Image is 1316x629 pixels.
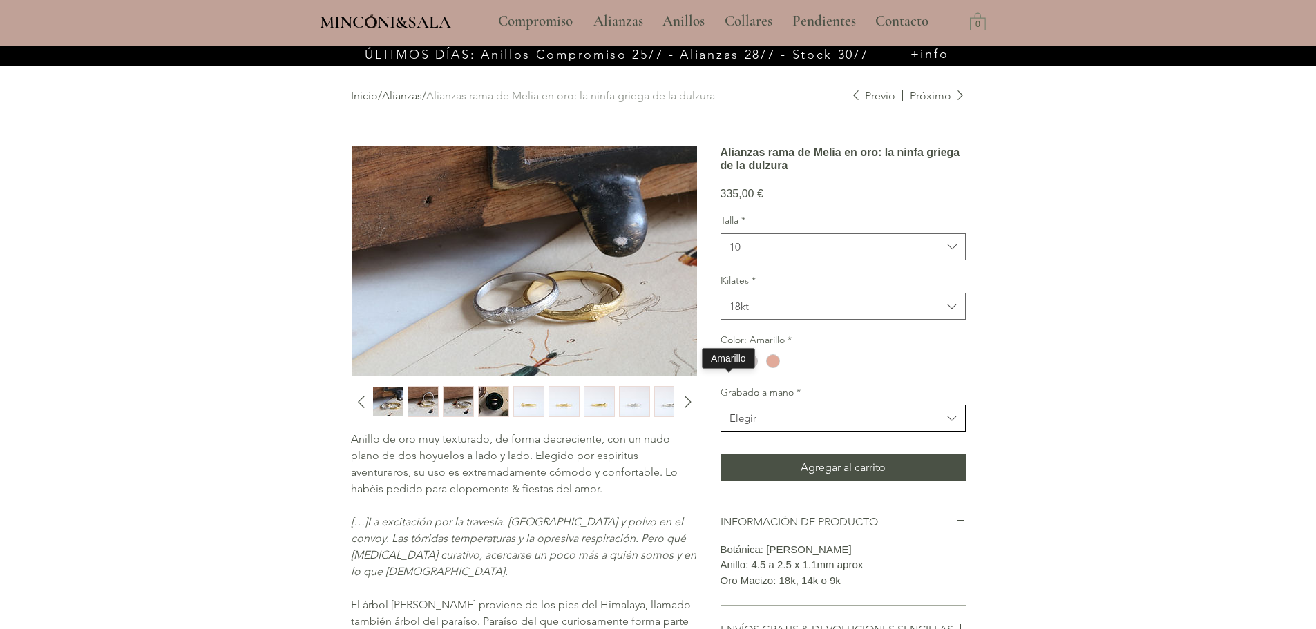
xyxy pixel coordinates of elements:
[655,387,685,416] img: Miniatura: Alianzas inspiradas en la naturaleza Barcelona
[721,454,966,481] button: Agregar al carrito
[461,4,966,39] nav: Sitio
[372,386,403,417] button: Miniatura: Alianzas inspiradas en la naturaleza Barcelona
[654,386,685,417] div: 9 / 11
[549,387,579,416] img: Miniatura: Alianzas inspiradas en la naturaleza Barcelona
[865,4,940,39] a: Contacto
[320,9,451,32] a: MINCONI&SALA
[514,387,544,416] img: Miniatura: Alianzas inspiradas en la naturaleza Barcelona
[721,386,966,400] label: Grabado a mano
[491,4,580,39] p: Compromiso
[714,4,782,39] a: Collares
[785,4,863,39] p: Pendientes
[678,391,696,412] button: Diapositiva siguiente
[373,387,403,416] img: Miniatura: Alianzas inspiradas en la naturaleza Barcelona
[970,12,986,30] a: Carrito con 0 ítems
[443,386,474,417] div: 3 / 11
[549,386,580,417] div: 6 / 11
[351,146,698,377] button: Alianzas inspiradas en la naturaleza BarcelonaAgrandar
[721,333,792,347] legend: Color: Amarillo
[587,4,650,39] p: Alianzas
[718,4,779,39] p: Collares
[782,4,865,39] a: Pendientes
[351,88,850,104] div: / /
[721,146,966,172] h1: Alianzas rama de Melia en oro: la ninfa griega de la dulzura
[351,391,369,412] button: Diapositiva anterior
[408,386,439,417] div: 2 / 11
[584,386,615,417] button: Miniatura: Alianzas inspiradas en la naturaleza Barcelona
[902,88,966,104] a: Próximo
[975,20,980,30] text: 0
[351,89,378,102] a: Inicio
[652,4,714,39] a: Anillos
[729,240,741,254] div: 10
[721,514,966,530] button: INFORMACIÓN DE PRODUCTO
[721,514,955,530] h2: INFORMACIÓN DE PRODUCTO
[478,386,509,417] div: 4 / 11
[620,387,649,416] img: Miniatura: Alianzas inspiradas en la naturaleza Barcelona
[721,293,966,320] button: Kilates
[408,386,439,417] button: Miniatura: Alianzas inspiradas en la naturaleza Barcelona
[372,386,403,417] div: 1 / 11
[351,515,696,578] span: La excitación por la travesía. [GEOGRAPHIC_DATA] y polvo en el convoy. Las tórridas temperaturas ...
[584,387,614,416] img: Miniatura: Alianzas inspiradas en la naturaleza Barcelona
[351,432,678,495] span: Anillo de oro muy texturado, de forma decreciente, con un nudo plano de dos hoyuelos a lado y lad...
[351,515,368,528] span: […]
[801,459,886,476] span: Agregar al carrito
[868,4,935,39] p: Contacto
[365,14,377,28] img: Minconi Sala
[721,542,966,558] p: Botánica: [PERSON_NAME]
[711,351,746,365] div: Amarillo
[426,89,715,102] a: Alianzas rama de Melia en oro: la ninfa griega de la dulzura
[352,146,697,376] img: Alianzas inspiradas en la naturaleza Barcelona
[721,214,966,228] label: Talla
[721,573,966,589] p: Oro Macizo: 18k, 14k o 9k
[721,188,763,200] span: 335,00 €
[320,12,451,32] span: MINCONI&SALA
[583,4,652,39] a: Alianzas
[513,386,544,417] button: Miniatura: Alianzas inspiradas en la naturaleza Barcelona
[444,387,473,416] img: Miniatura: Alianzas inspiradas en la naturaleza Barcelona
[721,557,966,573] p: Anillo: 4.5 a 2.5 x 1.1mm aprox
[584,386,615,417] div: 7 / 11
[478,386,509,417] button: Miniatura: Alianzas inspiradas en la naturaleza Barcelona
[408,387,438,416] img: Miniatura: Alianzas inspiradas en la naturaleza Barcelona
[513,386,544,417] div: 5 / 11
[656,4,712,39] p: Anillos
[365,47,868,62] span: ÚLTIMOS DÍAS: Anillos Compromiso 25/7 - Alianzas 28/7 - Stock 30/7
[910,46,949,61] a: +info
[721,233,966,260] button: Talla
[721,274,966,288] label: Kilates
[619,386,650,417] button: Miniatura: Alianzas inspiradas en la naturaleza Barcelona
[488,4,583,39] a: Compromiso
[382,89,422,102] a: Alianzas
[654,386,685,417] button: Miniatura: Alianzas inspiradas en la naturaleza Barcelona
[443,386,474,417] button: Miniatura: Alianzas inspiradas en la naturaleza Barcelona
[479,387,508,416] img: Miniatura: Alianzas inspiradas en la naturaleza Barcelona
[729,411,756,425] div: Elegir
[549,386,580,417] button: Miniatura: Alianzas inspiradas en la naturaleza Barcelona
[721,405,966,432] button: Grabado a mano
[850,88,895,104] a: Previo
[619,386,650,417] div: 8 / 11
[729,299,749,313] div: 18kt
